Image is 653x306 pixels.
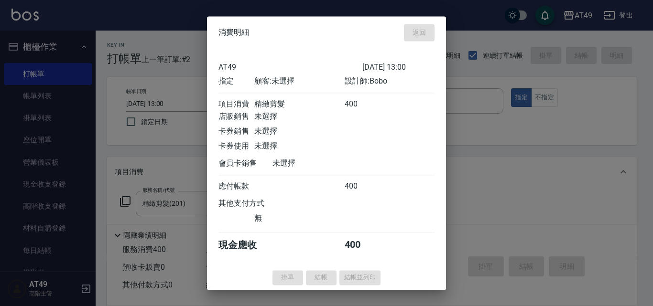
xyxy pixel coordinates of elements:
[218,158,272,169] div: 會員卡銷售
[254,99,344,109] div: 精緻剪髮
[254,127,344,137] div: 未選擇
[218,112,254,122] div: 店販銷售
[218,239,272,252] div: 現金應收
[218,99,254,109] div: 項目消費
[362,63,435,72] div: [DATE] 13:00
[345,99,381,109] div: 400
[218,127,254,137] div: 卡券銷售
[254,141,344,151] div: 未選擇
[272,158,362,169] div: 未選擇
[218,199,291,209] div: 其他支付方式
[218,63,362,72] div: AT49
[254,112,344,122] div: 未選擇
[218,28,249,37] span: 消費明細
[218,76,254,86] div: 指定
[218,181,254,191] div: 應付帳款
[254,76,344,86] div: 顧客: 未選擇
[254,213,344,223] div: 無
[345,76,435,86] div: 設計師: Bobo
[345,239,381,252] div: 400
[345,181,381,191] div: 400
[218,141,254,151] div: 卡券使用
